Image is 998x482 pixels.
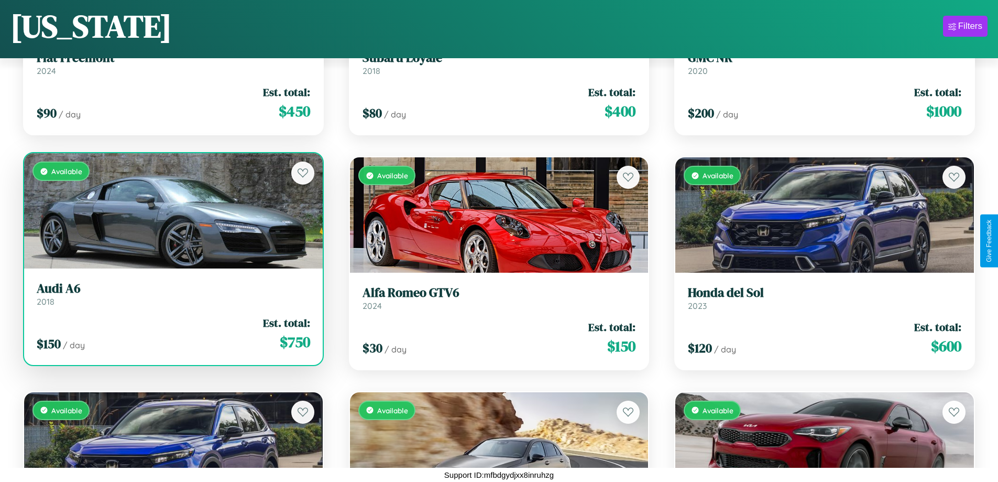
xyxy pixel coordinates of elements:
[607,336,635,357] span: $ 150
[37,335,61,352] span: $ 150
[926,101,961,122] span: $ 1000
[914,84,961,100] span: Est. total:
[37,50,310,66] h3: Fiat Freemont
[985,220,993,262] div: Give Feedback
[37,296,54,307] span: 2018
[263,315,310,330] span: Est. total:
[588,84,635,100] span: Est. total:
[688,50,961,76] a: GMC NR2020
[688,50,961,66] h3: GMC NR
[37,50,310,76] a: Fiat Freemont2024
[37,281,310,296] h3: Audi A6
[931,336,961,357] span: $ 600
[688,339,712,357] span: $ 120
[688,301,707,311] span: 2023
[51,167,82,176] span: Available
[280,331,310,352] span: $ 750
[263,84,310,100] span: Est. total:
[363,285,636,301] h3: Alfa Romeo GTV6
[914,319,961,335] span: Est. total:
[688,104,714,122] span: $ 200
[716,109,738,120] span: / day
[279,101,310,122] span: $ 450
[363,301,382,311] span: 2024
[703,406,733,415] span: Available
[943,16,988,37] button: Filters
[588,319,635,335] span: Est. total:
[384,109,406,120] span: / day
[377,171,408,180] span: Available
[363,50,636,66] h3: Subaru Loyale
[10,5,172,48] h1: [US_STATE]
[363,50,636,76] a: Subaru Loyale2018
[37,281,310,307] a: Audi A62018
[37,66,56,76] span: 2024
[363,66,380,76] span: 2018
[444,468,554,482] p: Support ID: mfbdgydjxx8inruhzg
[385,344,407,355] span: / day
[688,285,961,311] a: Honda del Sol2023
[605,101,635,122] span: $ 400
[63,340,85,350] span: / day
[377,406,408,415] span: Available
[363,104,382,122] span: $ 80
[363,285,636,311] a: Alfa Romeo GTV62024
[688,66,708,76] span: 2020
[714,344,736,355] span: / day
[688,285,961,301] h3: Honda del Sol
[363,339,382,357] span: $ 30
[958,21,982,31] div: Filters
[37,104,57,122] span: $ 90
[703,171,733,180] span: Available
[51,406,82,415] span: Available
[59,109,81,120] span: / day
